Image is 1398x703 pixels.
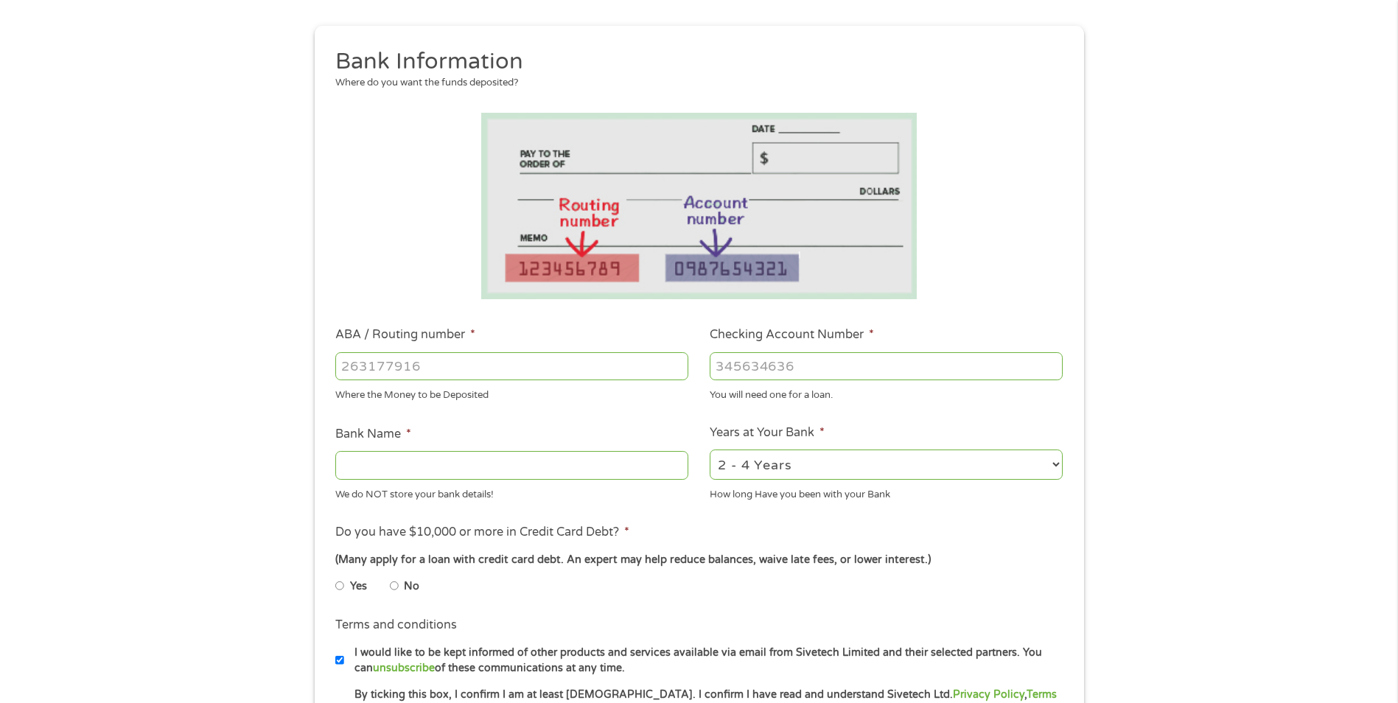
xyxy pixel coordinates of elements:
[335,47,1052,77] h2: Bank Information
[335,618,457,633] label: Terms and conditions
[710,327,874,343] label: Checking Account Number
[710,425,825,441] label: Years at Your Bank
[335,76,1052,91] div: Where do you want the funds deposited?
[335,482,688,502] div: We do NOT store your bank details!
[335,383,688,403] div: Where the Money to be Deposited
[335,327,475,343] label: ABA / Routing number
[373,662,435,674] a: unsubscribe
[481,113,918,299] img: Routing number location
[350,578,367,595] label: Yes
[335,525,629,540] label: Do you have $10,000 or more in Credit Card Debt?
[404,578,419,595] label: No
[335,427,411,442] label: Bank Name
[710,482,1063,502] div: How long Have you been with your Bank
[344,645,1067,676] label: I would like to be kept informed of other products and services available via email from Sivetech...
[710,383,1063,403] div: You will need one for a loan.
[953,688,1024,701] a: Privacy Policy
[335,352,688,380] input: 263177916
[335,552,1062,568] div: (Many apply for a loan with credit card debt. An expert may help reduce balances, waive late fees...
[710,352,1063,380] input: 345634636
